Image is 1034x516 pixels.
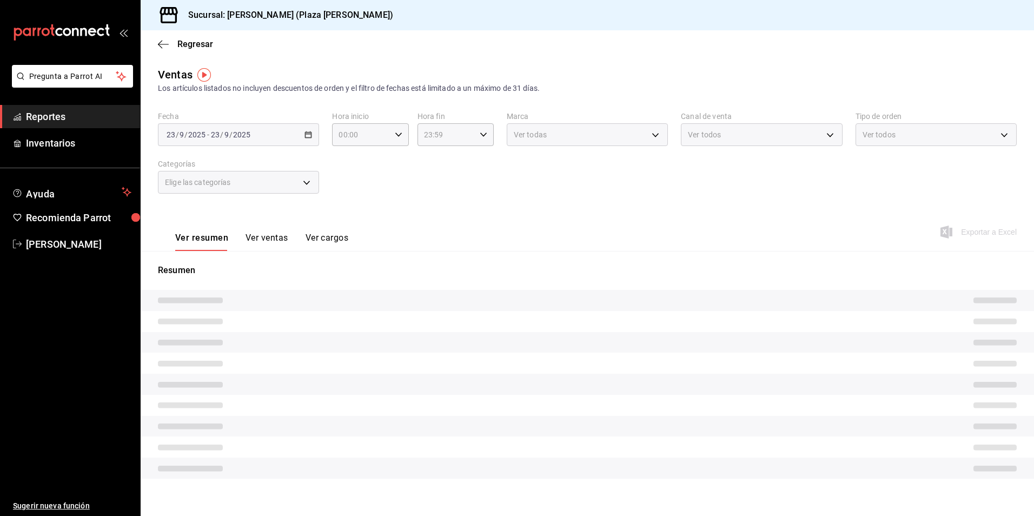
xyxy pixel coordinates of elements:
span: / [176,130,179,139]
label: Canal de venta [681,113,842,120]
button: Ver resumen [175,233,228,251]
label: Marca [507,113,668,120]
span: Recomienda Parrot [26,210,131,225]
input: -- [179,130,184,139]
label: Hora fin [417,113,494,120]
div: Los artículos listados no incluyen descuentos de orden y el filtro de fechas está limitado a un m... [158,83,1017,94]
button: open_drawer_menu [119,28,128,37]
label: Hora inicio [332,113,408,120]
span: / [229,130,233,139]
span: / [220,130,223,139]
span: Pregunta a Parrot AI [29,71,116,82]
button: Regresar [158,39,213,49]
button: Pregunta a Parrot AI [12,65,133,88]
span: Ver todas [514,129,547,140]
span: - [207,130,209,139]
label: Tipo de orden [856,113,1017,120]
input: ---- [233,130,251,139]
span: [PERSON_NAME] [26,237,131,252]
h3: Sucursal: [PERSON_NAME] (Plaza [PERSON_NAME]) [180,9,393,22]
span: / [184,130,188,139]
input: -- [210,130,220,139]
span: Reportes [26,109,131,124]
span: Ayuda [26,186,117,199]
label: Categorías [158,160,319,168]
input: -- [166,130,176,139]
img: Tooltip marker [197,68,211,82]
div: Ventas [158,67,193,83]
input: ---- [188,130,206,139]
span: Ver todos [863,129,896,140]
div: navigation tabs [175,233,348,251]
span: Elige las categorías [165,177,231,188]
button: Ver ventas [246,233,288,251]
label: Fecha [158,113,319,120]
button: Ver cargos [306,233,349,251]
span: Sugerir nueva función [13,500,131,512]
a: Pregunta a Parrot AI [8,78,133,90]
span: Ver todos [688,129,721,140]
span: Inventarios [26,136,131,150]
input: -- [224,130,229,139]
p: Resumen [158,264,1017,277]
span: Regresar [177,39,213,49]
